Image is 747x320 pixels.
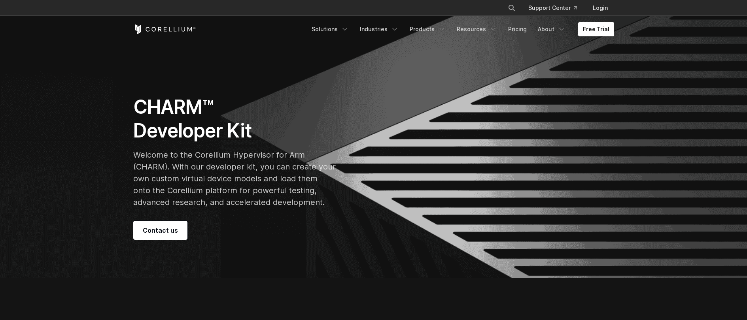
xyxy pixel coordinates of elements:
[578,22,614,36] a: Free Trial
[133,149,336,208] p: Welcome to the Corellium Hypervisor for Arm (CHARM). With our developer kit, you can create your ...
[307,22,614,36] div: Navigation Menu
[307,22,354,36] a: Solutions
[133,95,336,143] h1: CHARM™ Developer Kit
[133,24,196,34] a: Corellium Home
[452,22,502,36] a: Resources
[533,22,570,36] a: About
[522,1,583,15] a: Support Center
[498,1,614,15] div: Navigation Menu
[133,221,187,240] a: Contact us
[503,22,531,36] a: Pricing
[143,226,178,235] span: Contact us
[505,1,519,15] button: Search
[355,22,403,36] a: Industries
[586,1,614,15] a: Login
[405,22,450,36] a: Products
